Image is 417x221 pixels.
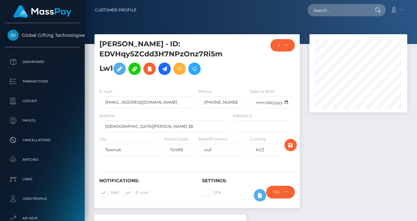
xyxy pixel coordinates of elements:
label: Phone [198,89,211,95]
input: Search... [308,4,369,16]
h6: Notifications: [99,178,192,184]
label: Country [250,136,266,142]
p: Payees [7,116,77,125]
label: Address 2 [233,113,252,119]
a: Transactions [5,73,80,90]
span: Global Gifting Technologies Inc [5,32,80,38]
a: Customer Profile [95,3,137,17]
button: ACTIVE [270,39,295,52]
a: Cancellations [5,132,80,148]
label: E-mail [99,89,112,95]
label: State/Province [198,136,227,142]
p: User Profile [7,194,77,204]
label: Postal Code [164,136,188,142]
div: Do not require [274,189,280,195]
label: E-mail [124,188,148,197]
a: Links [5,171,80,187]
label: Address [99,113,115,119]
a: Payees [5,112,80,129]
label: SMS [99,188,119,197]
p: Links [7,174,77,184]
a: Initiate Payout [158,63,171,75]
p: Ledger [7,96,77,106]
img: Global Gifting Technologies Inc [7,30,19,41]
p: Batches [7,155,77,165]
label: City [99,136,107,142]
div: ACTIVE [278,43,280,48]
p: Dashboard [7,57,77,67]
a: User Profile [5,191,80,207]
p: Cancellations [7,135,77,145]
label: Date of Birth [250,89,275,95]
a: Ledger [5,93,80,109]
h5: [PERSON_NAME] - ID: EDVHqy5ZCdd3H7NPzOnz7Ri5mLw1 [99,39,226,78]
label: 2FA [202,188,221,197]
h6: Settings: [202,178,295,184]
a: Dashboard [5,54,80,70]
button: Do not require [266,186,295,198]
img: MassPay Logo [13,5,71,18]
p: Transactions [7,77,77,86]
a: Batches [5,152,80,168]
